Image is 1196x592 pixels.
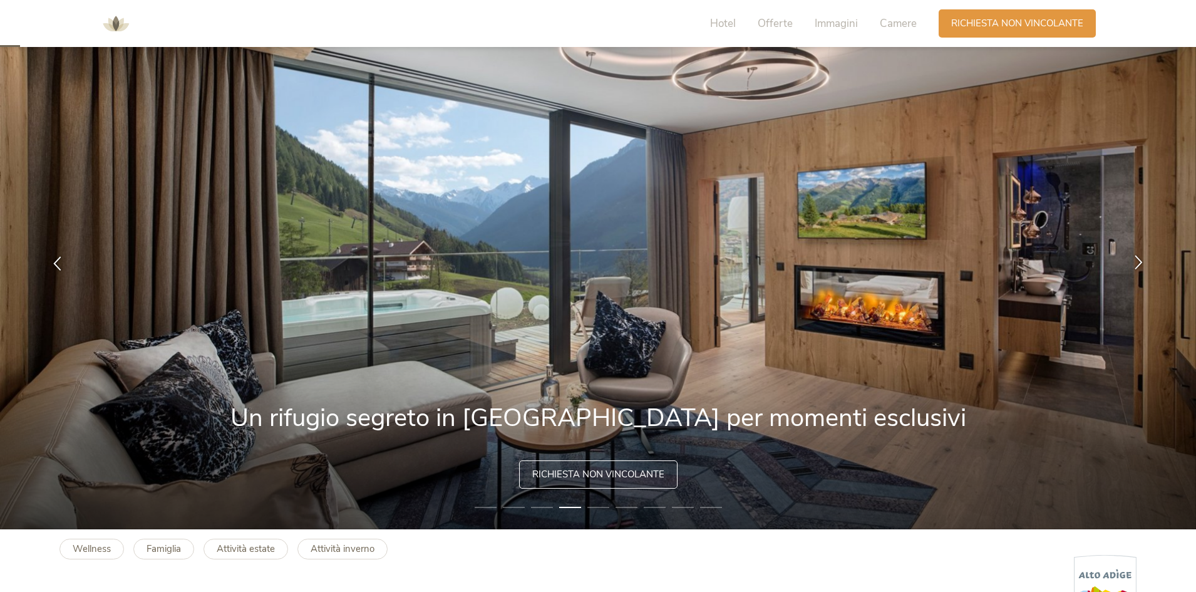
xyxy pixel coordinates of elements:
[133,539,194,559] a: Famiglia
[147,543,181,555] b: Famiglia
[59,539,124,559] a: Wellness
[97,5,135,43] img: AMONTI & LUNARIS Wellnessresort
[204,539,288,559] a: Attività estate
[815,16,858,31] span: Immagini
[758,16,793,31] span: Offerte
[532,468,664,481] span: Richiesta non vincolante
[297,539,388,559] a: Attività inverno
[73,543,111,555] b: Wellness
[710,16,736,31] span: Hotel
[217,543,275,555] b: Attività estate
[880,16,917,31] span: Camere
[97,19,135,28] a: AMONTI & LUNARIS Wellnessresort
[951,17,1083,30] span: Richiesta non vincolante
[311,543,374,555] b: Attività inverno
